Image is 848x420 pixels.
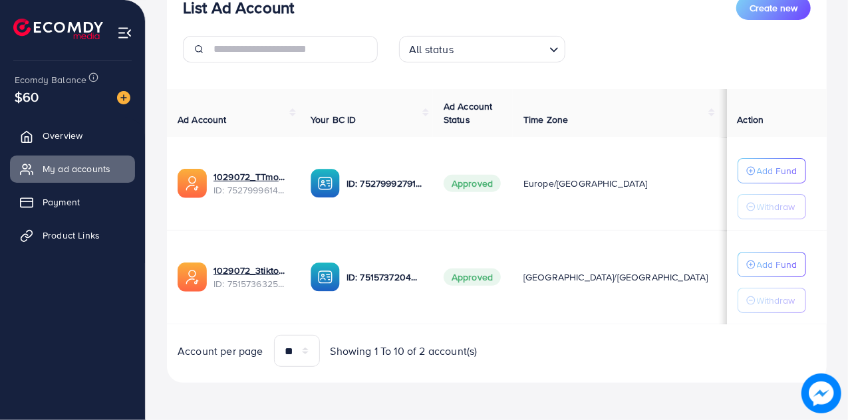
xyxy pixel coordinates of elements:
[311,262,340,292] img: ic-ba-acc.ded83a64.svg
[213,170,289,197] div: <span class='underline'>1029072_TTmonigrow_1752749004212</span></br>7527999614847467521
[311,113,356,126] span: Your BC ID
[757,292,795,308] p: Withdraw
[213,170,289,183] a: 1029072_TTmonigrow_1752749004212
[178,113,227,126] span: Ad Account
[757,257,797,272] p: Add Fund
[347,175,422,191] p: ID: 7527999279103574032
[347,269,422,285] p: ID: 7515737204606648321
[458,37,544,59] input: Search for option
[523,113,568,126] span: Time Zone
[213,277,289,290] span: ID: 7515736325211996168
[43,195,80,209] span: Payment
[10,189,135,215] a: Payment
[15,73,86,86] span: Ecomdy Balance
[213,183,289,197] span: ID: 7527999614847467521
[331,344,478,359] span: Showing 1 To 10 of 2 account(s)
[13,19,103,39] img: logo
[117,25,132,41] img: menu
[10,222,135,249] a: Product Links
[178,344,263,359] span: Account per page
[757,199,795,215] p: Withdraw
[213,264,289,291] div: <span class='underline'>1029072_3tiktok_1749893989137</span></br>7515736325211996168
[213,264,289,277] a: 1029072_3tiktok_1749893989137
[801,373,841,413] img: image
[738,194,806,219] button: Withdraw
[738,252,806,277] button: Add Fund
[117,91,130,104] img: image
[399,36,565,62] div: Search for option
[10,122,135,149] a: Overview
[178,262,207,292] img: ic-ads-acc.e4c84228.svg
[738,113,764,126] span: Action
[43,229,100,242] span: Product Links
[738,158,806,183] button: Add Fund
[523,270,708,284] span: [GEOGRAPHIC_DATA]/[GEOGRAPHIC_DATA]
[738,288,806,313] button: Withdraw
[444,175,501,192] span: Approved
[757,163,797,179] p: Add Fund
[444,100,493,126] span: Ad Account Status
[15,87,39,106] span: $60
[523,177,648,190] span: Europe/[GEOGRAPHIC_DATA]
[444,268,501,286] span: Approved
[43,129,82,142] span: Overview
[43,162,110,175] span: My ad accounts
[311,169,340,198] img: ic-ba-acc.ded83a64.svg
[406,40,456,59] span: All status
[750,1,797,15] span: Create new
[178,169,207,198] img: ic-ads-acc.e4c84228.svg
[10,156,135,182] a: My ad accounts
